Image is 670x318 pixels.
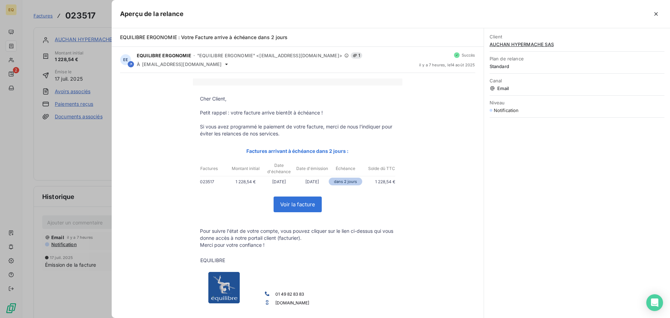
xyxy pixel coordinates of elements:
[263,162,295,175] p: Date d'échéance
[490,42,664,47] span: AUCHAN HYPERMACHE SAS
[200,165,229,172] p: Factures
[200,95,395,102] p: Cher Client,
[200,257,339,264] div: EQUILIBRE
[120,54,131,65] div: EE
[262,178,296,185] p: [DATE]
[200,123,395,137] p: Si vous avez programmé le paiement de votre facture, merci de nous l'indiquer pour éviter les rel...
[120,9,184,19] h5: Aperçu de la relance
[329,165,362,172] p: Échéance
[230,165,262,172] p: Montant initial
[200,178,229,185] p: 023517
[275,291,304,297] a: 01 49 82 83 83
[200,147,395,155] p: Factures arrivant à échéance dans 2 jours :
[490,64,664,69] span: Standard
[193,53,195,58] span: -
[275,300,309,305] a: [DOMAIN_NAME]
[274,197,321,212] a: Voir la facture
[362,178,395,185] p: 1 228,54 €
[351,52,362,59] span: 1
[200,228,395,242] p: Pour suivre l'état de votre compte, vous pouvez cliquer sur le lien ci-dessus qui vous donne accè...
[142,61,222,67] span: [EMAIL_ADDRESS][DOMAIN_NAME]
[296,165,328,172] p: Date d'émission
[462,53,475,57] span: Succès
[490,100,664,105] span: Niveau
[490,34,664,39] span: Client
[419,63,475,67] span: il y a 7 heures , le 14 août 2025
[329,178,362,185] p: dans 2 jours
[494,108,519,113] span: Notification
[296,178,329,185] p: [DATE]
[200,109,395,116] p: Petit rappel : votre facture arrive bientôt à échéance !
[490,56,664,61] span: Plan de relance
[120,34,288,40] span: EQUILIBRE ERGONOMIE : Votre Facture arrive à échéance dans 2 jours
[490,86,664,91] span: Email
[201,265,247,310] img: rlczuWwlVEeMLZe4guNULBG1fT7Cl5n0mLfcdk7Ao6uJGLTaCt9e1ZiCrZZDk-8P59kdiqiIVGhDRMkau4ls_nxOE6iJjCu6q...
[363,165,395,172] p: Solde dû TTC
[200,242,395,249] p: Merci pour votre confiance !
[646,294,663,311] div: Open Intercom Messenger
[137,53,191,58] span: EQUILIBRE ERGONOMIE
[197,53,342,58] span: "EQUILIBRE ERGONOMIE" <[EMAIL_ADDRESS][DOMAIN_NAME]>
[229,178,262,185] p: 1 228,54 €
[137,61,140,67] span: À
[490,78,664,83] span: Canal
[265,291,269,296] img: N1TPhL4ifYf2YKCN7ywz60ecasU5N73_OmSg17pbGSZ1UHnNX0t5ncFI890vUwCT0rzSJFFDjITVEXkMaqDA_QvhnPa4sJoZZ...
[265,300,269,305] img: PkMLf4qmVf0uVL3Lntyrxrii2K69lhjPM7xH4MId2dG-s1d01TfBEUh9CiKweSVXqBGcoxbi7fBZaw55HvBnbA_JSupTMH8_t...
